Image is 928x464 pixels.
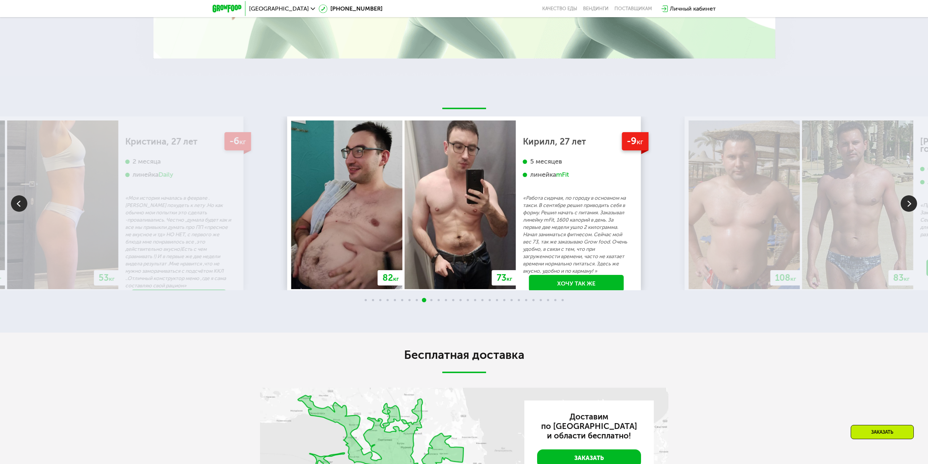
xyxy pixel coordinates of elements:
[506,275,512,282] span: кг
[523,157,630,166] div: 5 месяцев
[523,138,630,145] div: Кирилл, 27 лет
[791,275,796,282] span: кг
[614,6,652,12] div: поставщикам
[125,138,233,145] div: Кристина, 27 лет
[393,275,399,282] span: кг
[132,289,226,306] a: Хочу так же
[125,170,233,179] div: линейка
[249,6,309,12] span: [GEOGRAPHIC_DATA]
[11,195,27,212] img: Slide left
[637,138,643,146] span: кг
[94,270,120,285] div: 53
[770,270,801,285] div: 108
[583,6,609,12] a: Вендинги
[319,4,383,13] a: [PHONE_NUMBER]
[622,132,648,151] div: -9
[851,425,914,439] div: Заказать
[125,195,233,289] p: «Моя история началась в феврале .[PERSON_NAME] похудеть к лету .Но как обычно мои попытки это сде...
[529,275,624,291] a: Хочу так же
[889,270,915,285] div: 83
[542,6,577,12] a: Качество еды
[523,195,630,275] p: «Работа сидячая, по городу в основном на такси. В сентябре решил приводить себя в форму. Решил на...
[537,412,641,441] h3: Доставим по [GEOGRAPHIC_DATA] и области бесплатно!
[109,275,115,282] span: кг
[523,170,630,179] div: линейка
[239,138,246,146] span: кг
[670,4,716,13] div: Личный кабинет
[901,195,917,212] img: Slide right
[224,132,251,151] div: -6
[556,170,569,179] div: mFit
[159,170,174,179] div: Daily
[260,348,668,362] h2: Бесплатная доставка
[378,270,404,285] div: 82
[904,275,910,282] span: кг
[125,157,233,166] div: 2 месяца
[492,270,517,285] div: 73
